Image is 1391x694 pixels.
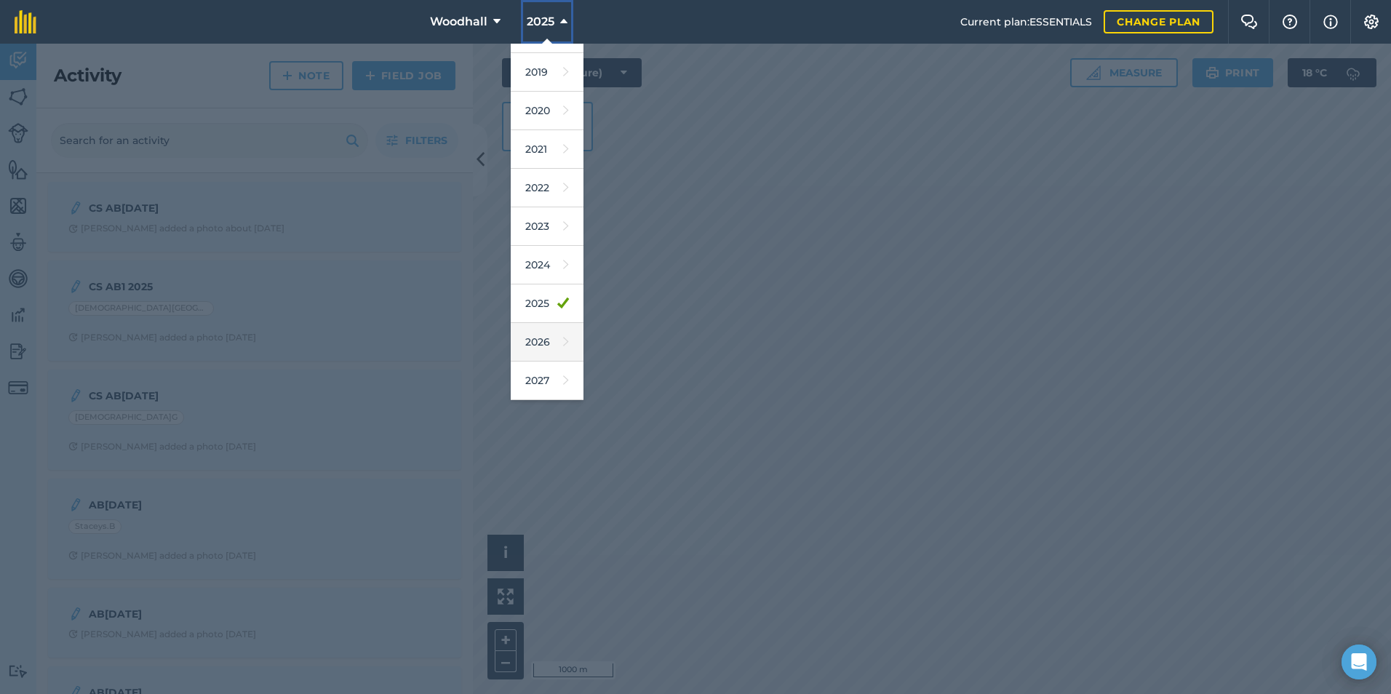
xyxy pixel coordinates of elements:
span: 2025 [527,13,554,31]
a: 2020 [511,92,583,130]
a: 2024 [511,246,583,284]
img: Two speech bubbles overlapping with the left bubble in the forefront [1240,15,1258,29]
img: A cog icon [1363,15,1380,29]
a: 2026 [511,323,583,362]
a: 2019 [511,53,583,92]
img: fieldmargin Logo [15,10,36,33]
img: A question mark icon [1281,15,1299,29]
div: Open Intercom Messenger [1342,645,1376,679]
img: svg+xml;base64,PHN2ZyB4bWxucz0iaHR0cDovL3d3dy53My5vcmcvMjAwMC9zdmciIHdpZHRoPSIxNyIgaGVpZ2h0PSIxNy... [1323,13,1338,31]
a: 2027 [511,362,583,400]
a: 2023 [511,207,583,246]
a: 2021 [511,130,583,169]
span: Woodhall [430,13,487,31]
span: Current plan : ESSENTIALS [960,14,1092,30]
a: 2025 [511,284,583,323]
a: Change plan [1104,10,1213,33]
a: 2022 [511,169,583,207]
